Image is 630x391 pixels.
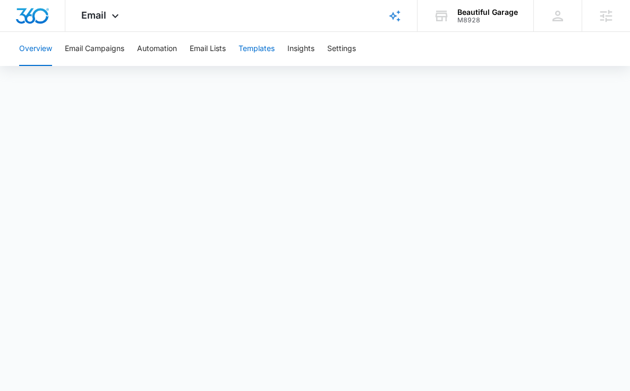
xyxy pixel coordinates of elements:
[327,32,356,66] button: Settings
[239,32,275,66] button: Templates
[81,10,106,21] span: Email
[137,32,177,66] button: Automation
[190,32,226,66] button: Email Lists
[287,32,314,66] button: Insights
[457,16,518,24] div: account id
[457,8,518,16] div: account name
[19,32,52,66] button: Overview
[65,32,124,66] button: Email Campaigns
